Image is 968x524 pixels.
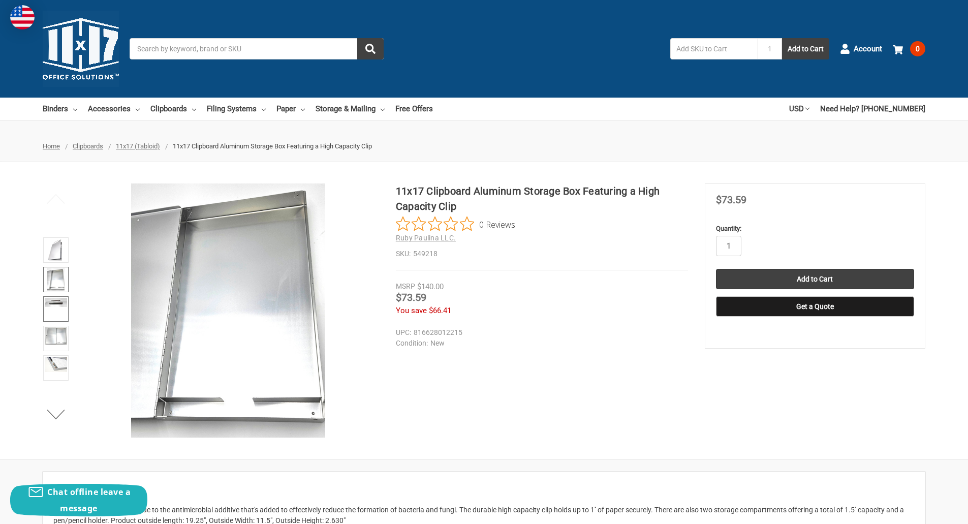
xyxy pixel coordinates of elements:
[73,142,103,150] a: Clipboards
[396,327,683,338] dd: 816628012215
[429,306,451,315] span: $66.41
[53,482,915,498] h2: Description
[820,98,925,120] a: Need Help? [PHONE_NUMBER]
[10,5,35,29] img: duty and tax information for United States
[45,298,67,307] img: 11x17 Clipboard Aluminum Storage Box Featuring a High Capacity Clip
[782,38,829,59] button: Add to Cart
[48,239,64,261] img: 11x17 Clipboard Aluminum Storage Box Featuring a High Capacity Clip
[789,98,809,120] a: USD
[396,291,426,303] span: $73.59
[910,41,925,56] span: 0
[43,142,60,150] a: Home
[207,98,266,120] a: Filing Systems
[716,224,914,234] label: Quantity:
[396,249,688,259] dd: 549218
[396,281,415,292] div: MSRP
[396,327,411,338] dt: UPC:
[396,338,428,349] dt: Condition:
[854,43,882,55] span: Account
[10,484,147,516] button: Chat offline leave a message
[395,98,433,120] a: Free Offers
[840,36,882,62] a: Account
[396,338,683,349] dd: New
[396,249,411,259] dt: SKU:
[41,189,72,209] button: Previous
[43,11,119,87] img: 11x17.com
[276,98,305,120] a: Paper
[47,268,65,291] img: 11x17 Clipboard Aluminum Storage Box Featuring a High Capacity Clip
[43,98,77,120] a: Binders
[116,142,160,150] a: 11x17 (Tabloid)
[101,183,355,438] img: 11x17 Clipboard Aluminum Storage Box Featuring a High Capacity Clip
[716,269,914,289] input: Add to Cart
[417,282,444,291] span: $140.00
[396,217,515,232] button: Rated 0 out of 5 stars from 0 reviews. Jump to reviews.
[150,98,196,120] a: Clipboards
[45,357,67,372] img: 11x17 Clipboard Aluminum Storage Box Featuring a High Capacity Clip
[716,194,746,206] span: $73.59
[716,296,914,317] button: Get a Quote
[41,404,72,424] button: Next
[479,217,515,232] span: 0 Reviews
[130,38,384,59] input: Search by keyword, brand or SKU
[316,98,385,120] a: Storage & Mailing
[45,327,67,345] img: 11x17 Clipboard Aluminum Storage Box Featuring a High Capacity Clip
[396,234,456,242] a: Ruby Paulina LLC.
[396,306,427,315] span: You save
[88,98,140,120] a: Accessories
[893,36,925,62] a: 0
[173,142,372,150] span: 11x17 Clipboard Aluminum Storage Box Featuring a High Capacity Clip
[396,183,688,214] h1: 11x17 Clipboard Aluminum Storage Box Featuring a High Capacity Clip
[47,486,131,514] span: Chat offline leave a message
[670,38,758,59] input: Add SKU to Cart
